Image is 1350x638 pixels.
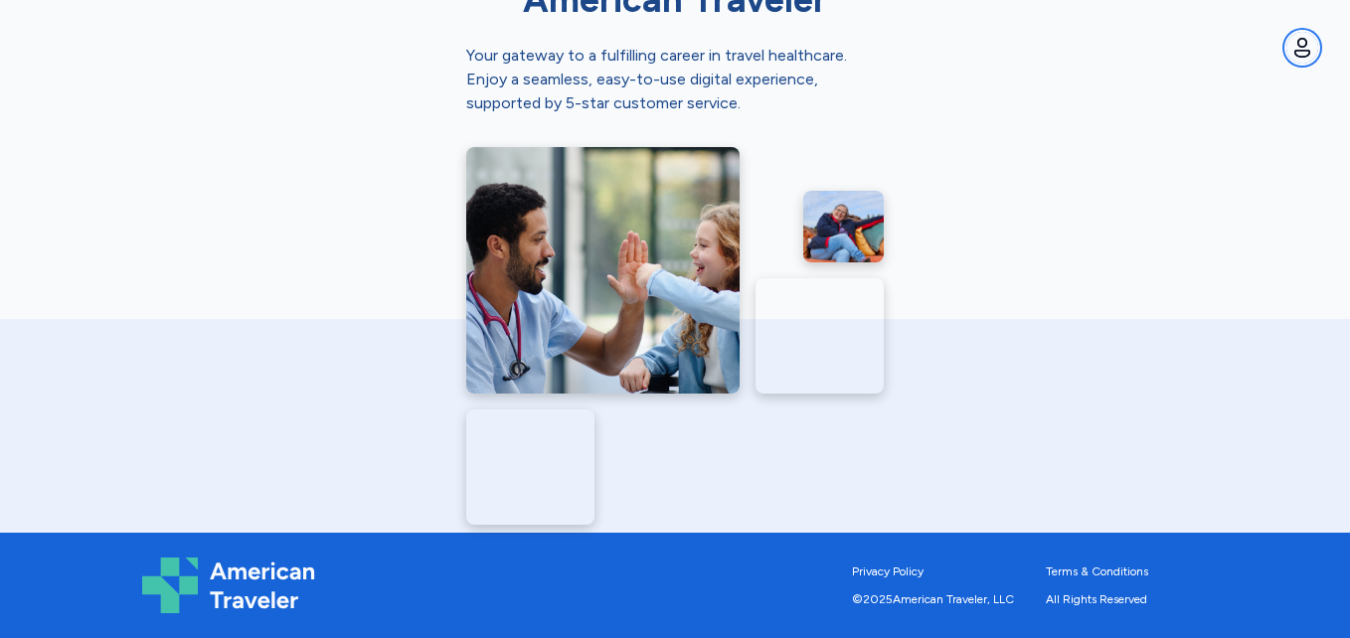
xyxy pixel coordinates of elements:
div: Your gateway to a fulfilling career in travel healthcare. Enjoy a seamless, easy-to-use digital e... [466,44,884,115]
a: Privacy Policy [852,563,1014,579]
img: RN giving a high five to a young patient [466,147,740,394]
div: All Rights Reserved [1046,591,1208,607]
img: American Traveler Logo [142,557,321,614]
img: RN Hiking [466,409,594,525]
div: © 2025 American Traveler, LLC [852,591,1014,607]
a: Terms & Conditions [1046,563,1208,579]
img: ER nurse relaxing after a long day [803,191,884,262]
img: ER nurse and her dog on Salt Flats [756,278,884,394]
